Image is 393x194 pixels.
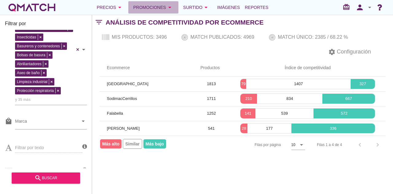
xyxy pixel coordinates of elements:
i: search [34,174,42,182]
i: settings [328,48,336,56]
span: Configuración [336,48,371,56]
button: Configuración [323,46,376,57]
p: 327 [351,81,375,87]
p: 79 [240,81,246,87]
p: 28 [240,125,247,132]
span: Más bajo [143,139,166,148]
td: 1252 [193,106,230,121]
i: arrow_drop_down [202,4,210,11]
i: arrow_drop_down [366,4,373,11]
div: 10 [291,142,295,148]
i: person [354,3,366,12]
p: 667 [322,96,375,102]
p: 572 [313,110,375,117]
p: 834 [257,96,322,102]
div: Filas por página [193,136,305,154]
i: arrow_drop_down [80,117,87,125]
i: local_mall [5,117,12,125]
td: 541 [193,121,230,136]
span: Insecticidas [15,34,38,40]
th: Productos: Not sorted. [193,59,230,77]
div: Precios [97,4,123,11]
span: Abrillantadores [15,61,43,67]
button: Surtido [178,1,215,14]
th: Índice de competitividad: Not sorted. [230,59,386,77]
a: white-qmatch-logo [7,1,56,14]
span: Más alto [100,139,122,148]
span: Reportes [245,4,268,11]
i: arrow_drop_down [116,4,123,11]
span: Basureros y contenedores [15,43,61,49]
div: buscar [17,174,75,182]
span: [PERSON_NAME] [107,126,140,131]
p: 210 [240,96,257,102]
button: Promociones [128,1,178,14]
span: y 35 más [15,97,31,103]
h2: Análisis de competitividad por Ecommerce [106,18,264,27]
td: 1711 [193,91,230,106]
button: Precios [92,1,128,14]
button: buscar [12,172,80,184]
i: arrow_drop_down [298,141,305,148]
p: 1407 [246,81,351,87]
div: Filas 1 a 4 de 4 [317,142,342,148]
i: arrow_drop_down [166,4,173,11]
div: Surtido [183,4,210,11]
a: Reportes [242,1,271,14]
span: SodimacCerrillos [107,96,137,101]
span: Similar [123,139,142,149]
span: Protección respiratoria [15,88,55,93]
span: Falabella [107,111,123,116]
p: 177 [247,125,291,132]
span: Imágenes [217,4,240,11]
h3: Filtrar por [5,20,87,30]
td: 1813 [193,77,230,91]
i: redeem [343,3,352,11]
div: Promociones [133,4,173,11]
span: Limpieza industrial [15,79,49,85]
span: Aseo de baño [15,70,41,76]
span: Bolsas de basura [15,52,47,58]
a: Imágenes [215,1,242,14]
span: [GEOGRAPHIC_DATA] [107,81,148,86]
th: Ecommerce: Not sorted. [99,59,193,77]
p: 141 [240,110,255,117]
p: 336 [291,125,375,132]
p: 539 [255,110,313,117]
